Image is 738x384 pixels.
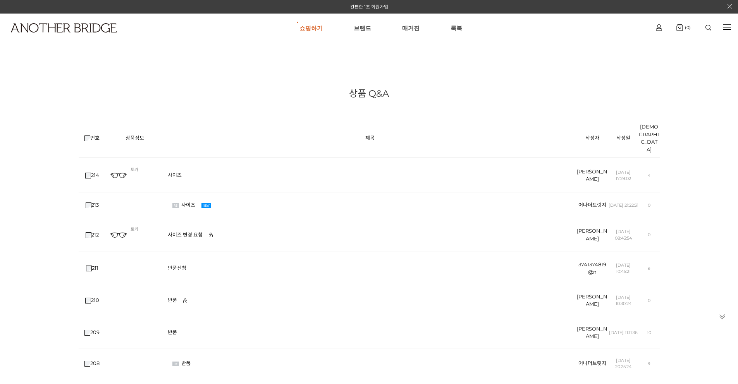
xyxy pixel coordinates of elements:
td: 212 [79,217,106,252]
a: 반품 [168,297,181,303]
td: [PERSON_NAME] [576,217,609,252]
span: 9 [648,360,650,367]
img: 답변 [172,203,179,208]
span: [DATE] 08:43:54 [609,228,638,241]
th: [DEMOGRAPHIC_DATA] [638,119,660,158]
th: 상품정보 [106,119,164,158]
th: 제목 [164,119,576,158]
font: 상품 Q&A [349,88,389,99]
a: 간편한 1초 회원가입 [350,4,388,10]
td: 214 [79,158,106,192]
img: cart [656,24,662,31]
a: 룩북 [451,14,462,42]
span: [DATE] 17:29:02 [609,169,638,182]
td: 어나더브릿지 [576,348,609,378]
td: 3741374819@n [576,252,609,284]
img: 답변 [172,362,179,366]
a: 반품 [168,329,181,335]
span: (0) [683,25,691,30]
a: 쇼핑하기 [299,14,323,42]
td: 208 [79,348,106,378]
span: 10 [647,329,651,336]
td: [PERSON_NAME] [576,158,609,192]
img: NEW [201,203,212,208]
span: 4 [648,172,650,179]
td: [PERSON_NAME] [576,284,609,316]
td: 209 [79,316,106,348]
span: 0 [648,202,650,209]
img: 비밀글 [209,233,213,237]
img: search [705,25,711,31]
td: 211 [79,252,106,284]
a: 사이즈 [168,172,186,178]
a: 사이즈 변경 요청 [168,231,206,238]
a: 브랜드 [354,14,371,42]
a: 반품신청 [168,265,190,271]
th: 작성자 [576,119,609,158]
th: 작성일 [609,119,638,158]
a: logo [4,23,115,51]
td: [PERSON_NAME] [576,316,609,348]
td: 210 [79,284,106,316]
img: cart [676,24,683,31]
span: [DATE] 10:30:24 [609,294,638,307]
a: 매거진 [402,14,420,42]
a: 반품 [181,360,194,366]
a: (0) [676,24,691,31]
span: 9 [648,265,650,272]
span: 0 [648,231,650,238]
img: 비밀글 [183,298,187,303]
span: [DATE] 20:25:24 [609,357,638,370]
span: [DATE] 11:11:36 [609,329,638,336]
span: 0 [648,297,650,304]
span: [DATE] 10:45:21 [609,262,638,275]
a: 사이즈 [181,202,199,208]
td: 어나더브릿지 [576,192,609,217]
th: 번호 [79,119,106,158]
span: [DATE] 21:22:31 [609,202,638,209]
td: 213 [79,192,106,217]
img: logo [11,23,117,33]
